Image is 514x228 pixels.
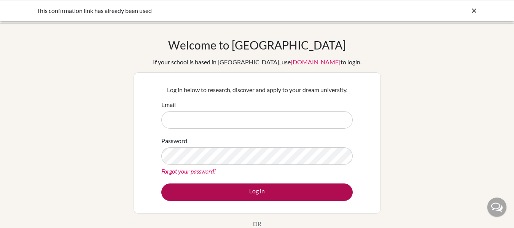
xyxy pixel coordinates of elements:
p: Log in below to research, discover and apply to your dream university. [161,85,353,94]
a: [DOMAIN_NAME] [291,58,341,65]
span: Help [17,5,33,12]
label: Email [161,100,176,109]
label: Password [161,136,187,145]
a: Forgot your password? [161,167,216,175]
div: This confirmation link has already been used [37,6,364,15]
button: Log in [161,183,353,201]
h1: Welcome to [GEOGRAPHIC_DATA] [168,38,346,52]
div: If your school is based in [GEOGRAPHIC_DATA], use to login. [153,57,361,67]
